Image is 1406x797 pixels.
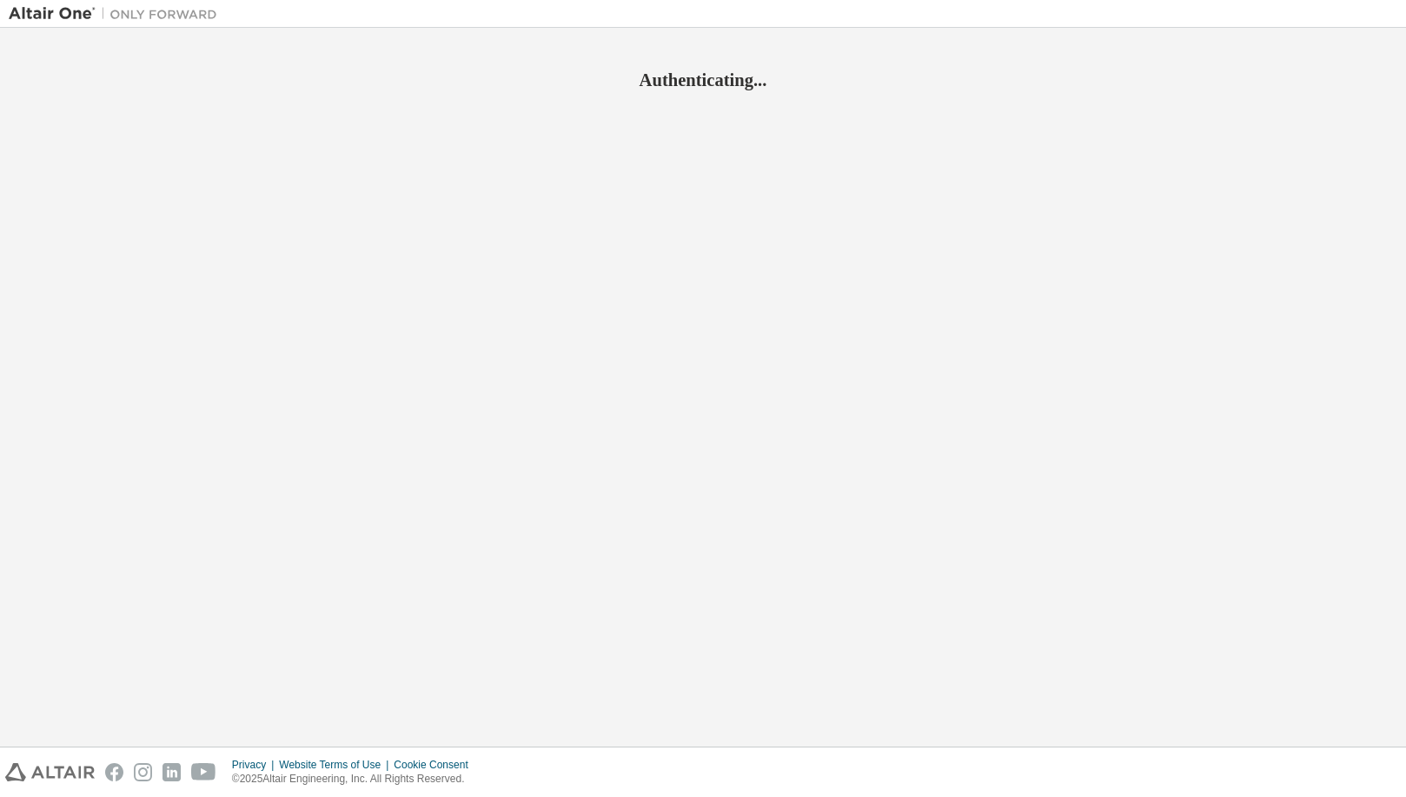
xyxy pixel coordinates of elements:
img: youtube.svg [191,763,216,781]
img: linkedin.svg [162,763,181,781]
img: instagram.svg [134,763,152,781]
img: Altair One [9,5,226,23]
h2: Authenticating... [9,69,1397,91]
img: altair_logo.svg [5,763,95,781]
div: Website Terms of Use [279,758,394,772]
div: Cookie Consent [394,758,478,772]
div: Privacy [232,758,279,772]
p: © 2025 Altair Engineering, Inc. All Rights Reserved. [232,772,479,787]
img: facebook.svg [105,763,123,781]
